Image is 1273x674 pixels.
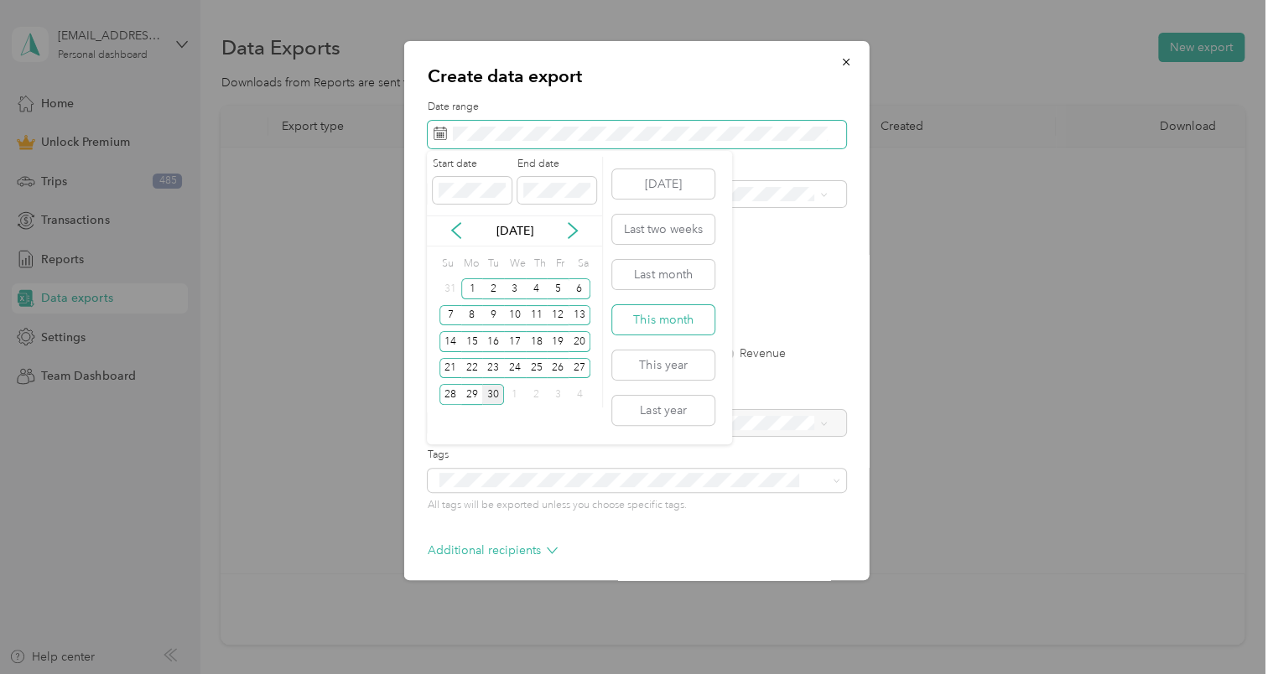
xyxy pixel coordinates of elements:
div: 27 [569,358,590,379]
div: 3 [504,278,526,299]
p: [DATE] [480,222,550,240]
div: 20 [569,331,590,352]
div: 23 [482,358,504,379]
div: 10 [504,305,526,326]
div: 8 [461,305,483,326]
div: 24 [504,358,526,379]
div: Sa [574,252,590,276]
div: 18 [526,331,548,352]
p: Additional recipients [428,542,558,559]
div: Su [439,252,455,276]
div: Tu [485,252,501,276]
div: 30 [482,384,504,405]
div: 15 [461,331,483,352]
label: Start date [433,157,512,172]
div: 2 [482,278,504,299]
p: Create data export [428,65,846,88]
div: 29 [461,384,483,405]
div: 6 [569,278,590,299]
div: 22 [461,358,483,379]
div: 9 [482,305,504,326]
button: [DATE] [612,169,714,199]
div: Th [531,252,547,276]
div: Mo [461,252,480,276]
div: 19 [547,331,569,352]
div: 1 [461,278,483,299]
button: Last month [612,260,714,289]
label: Date range [428,100,846,115]
p: All tags will be exported unless you choose specific tags. [428,498,846,513]
button: Last two weeks [612,215,714,244]
div: 12 [547,305,569,326]
div: 25 [526,358,548,379]
div: 4 [569,384,590,405]
iframe: Everlance-gr Chat Button Frame [1179,580,1273,674]
div: 28 [439,384,461,405]
div: 21 [439,358,461,379]
div: 4 [526,278,548,299]
div: 7 [439,305,461,326]
button: Last year [612,396,714,425]
label: Tags [428,448,846,463]
div: 5 [547,278,569,299]
div: 31 [439,278,461,299]
div: 1 [504,384,526,405]
div: 11 [526,305,548,326]
div: 17 [504,331,526,352]
div: Fr [553,252,569,276]
div: 26 [547,358,569,379]
div: We [507,252,526,276]
div: 3 [547,384,569,405]
label: End date [517,157,596,172]
button: This year [612,350,714,380]
button: This month [612,305,714,334]
div: 16 [482,331,504,352]
div: 2 [526,384,548,405]
div: 13 [569,305,590,326]
div: 14 [439,331,461,352]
